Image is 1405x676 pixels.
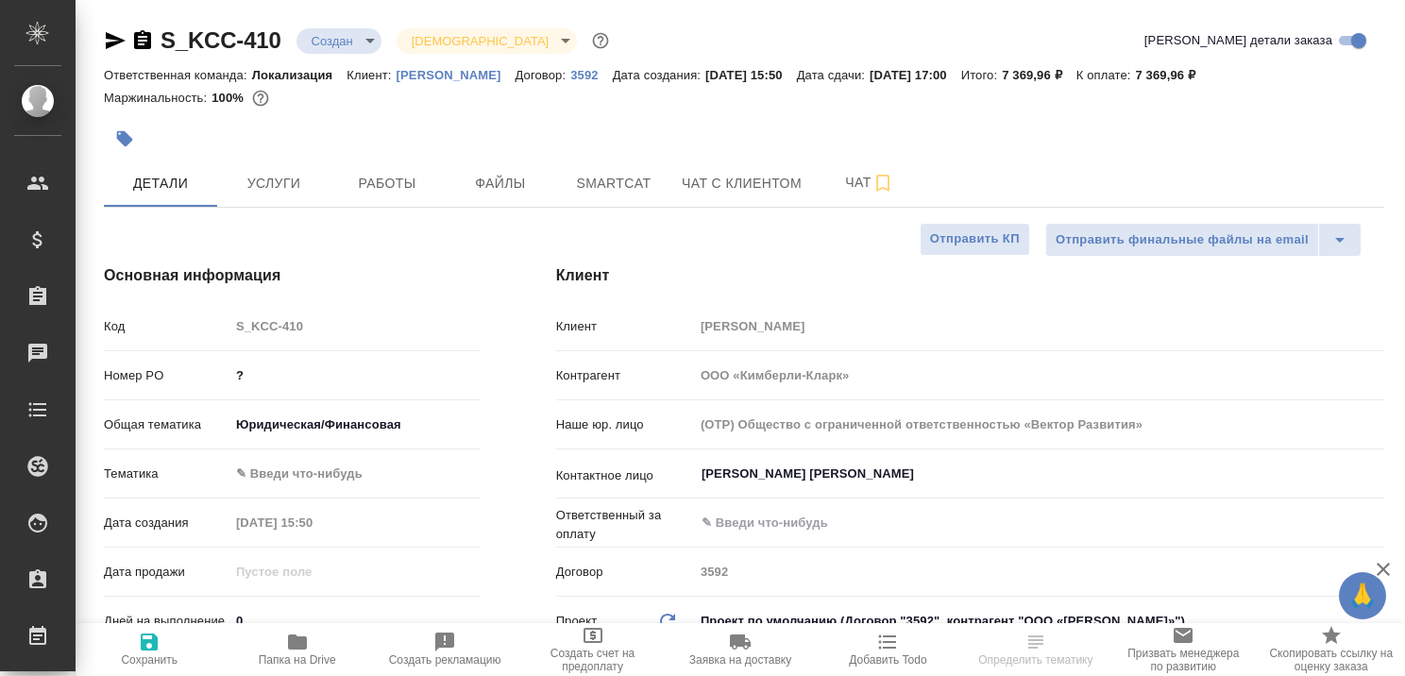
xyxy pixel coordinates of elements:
[76,623,223,676] button: Сохранить
[667,623,814,676] button: Заявка на доставку
[682,172,802,195] span: Чат с клиентом
[161,27,281,53] a: S_KCC-410
[556,317,694,336] p: Клиент
[689,653,791,667] span: Заявка на доставку
[1045,223,1319,257] button: Отправить финальные файлы на email
[229,362,481,389] input: ✎ Введи что-нибудь
[296,28,381,54] div: Создан
[104,118,145,160] button: Добавить тэг
[1339,572,1386,619] button: 🙏
[694,362,1384,389] input: Пустое поле
[556,612,598,631] p: Проект
[872,172,894,194] svg: Подписаться
[229,558,395,585] input: Пустое поле
[229,607,481,634] input: ✎ Введи что-нибудь
[121,653,178,667] span: Сохранить
[236,465,458,483] div: ✎ Введи что-нибудь
[306,33,359,49] button: Создан
[389,653,501,667] span: Создать рекламацию
[455,172,546,195] span: Файлы
[556,264,1384,287] h4: Клиент
[588,28,613,53] button: Доп статусы указывают на важность/срочность заказа
[223,623,370,676] button: Папка на Drive
[694,558,1384,585] input: Пустое поле
[104,612,229,631] p: Дней на выполнение
[1135,68,1210,82] p: 7 369,96 ₽
[1002,68,1076,82] p: 7 369,96 ₽
[1076,68,1136,82] p: К оплате:
[849,653,926,667] span: Добавить Todo
[1144,31,1332,50] span: [PERSON_NAME] детали заказа
[694,313,1384,340] input: Пустое поле
[229,509,395,536] input: Пустое поле
[556,466,694,485] p: Контактное лицо
[1374,521,1378,525] button: Open
[1056,229,1309,251] span: Отправить финальные файлы на email
[229,458,481,490] div: ✎ Введи что-нибудь
[104,91,212,105] p: Маржинальность:
[229,409,481,441] div: Юридическая/Финансовая
[104,563,229,582] p: Дата продажи
[104,68,252,82] p: Ответственная команда:
[570,66,612,82] a: 3592
[978,653,1092,667] span: Определить тематику
[556,506,694,544] p: Ответственный за оплату
[1121,647,1245,673] span: Призвать менеджера по развитию
[252,68,347,82] p: Локализация
[570,68,612,82] p: 3592
[397,68,516,82] p: [PERSON_NAME]
[131,29,154,52] button: Скопировать ссылку
[1045,223,1362,257] div: split button
[397,28,577,54] div: Создан
[406,33,554,49] button: [DEMOGRAPHIC_DATA]
[556,415,694,434] p: Наше юр. лицо
[694,605,1384,637] div: Проект по умолчанию (Договор "3592", контрагент "ООО «[PERSON_NAME]»")
[961,68,1002,82] p: Итого:
[920,223,1030,256] button: Отправить КП
[342,172,432,195] span: Работы
[104,465,229,483] p: Тематика
[259,653,336,667] span: Папка на Drive
[1346,576,1379,616] span: 🙏
[1269,647,1394,673] span: Скопировать ссылку на оценку заказа
[824,171,915,194] span: Чат
[104,366,229,385] p: Номер PO
[568,172,659,195] span: Smartcat
[700,512,1315,534] input: ✎ Введи что-нибудь
[556,366,694,385] p: Контрагент
[104,415,229,434] p: Общая тематика
[518,623,666,676] button: Создать счет на предоплату
[1374,472,1378,476] button: Open
[104,514,229,532] p: Дата создания
[530,647,654,673] span: Создать счет на предоплату
[694,411,1384,438] input: Пустое поле
[705,68,797,82] p: [DATE] 15:50
[347,68,396,82] p: Клиент:
[371,623,518,676] button: Создать рекламацию
[930,228,1020,250] span: Отправить КП
[229,172,319,195] span: Услуги
[397,66,516,82] a: [PERSON_NAME]
[104,264,481,287] h4: Основная информация
[797,68,870,82] p: Дата сдачи:
[1109,623,1257,676] button: Призвать менеджера по развитию
[104,29,127,52] button: Скопировать ссылку для ЯМессенджера
[248,86,273,110] button: 0.00 RUB;
[814,623,961,676] button: Добавить Todo
[515,68,570,82] p: Договор:
[870,68,961,82] p: [DATE] 17:00
[104,317,229,336] p: Код
[613,68,705,82] p: Дата создания:
[212,91,248,105] p: 100%
[1258,623,1405,676] button: Скопировать ссылку на оценку заказа
[556,563,694,582] p: Договор
[229,313,481,340] input: Пустое поле
[962,623,1109,676] button: Определить тематику
[115,172,206,195] span: Детали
